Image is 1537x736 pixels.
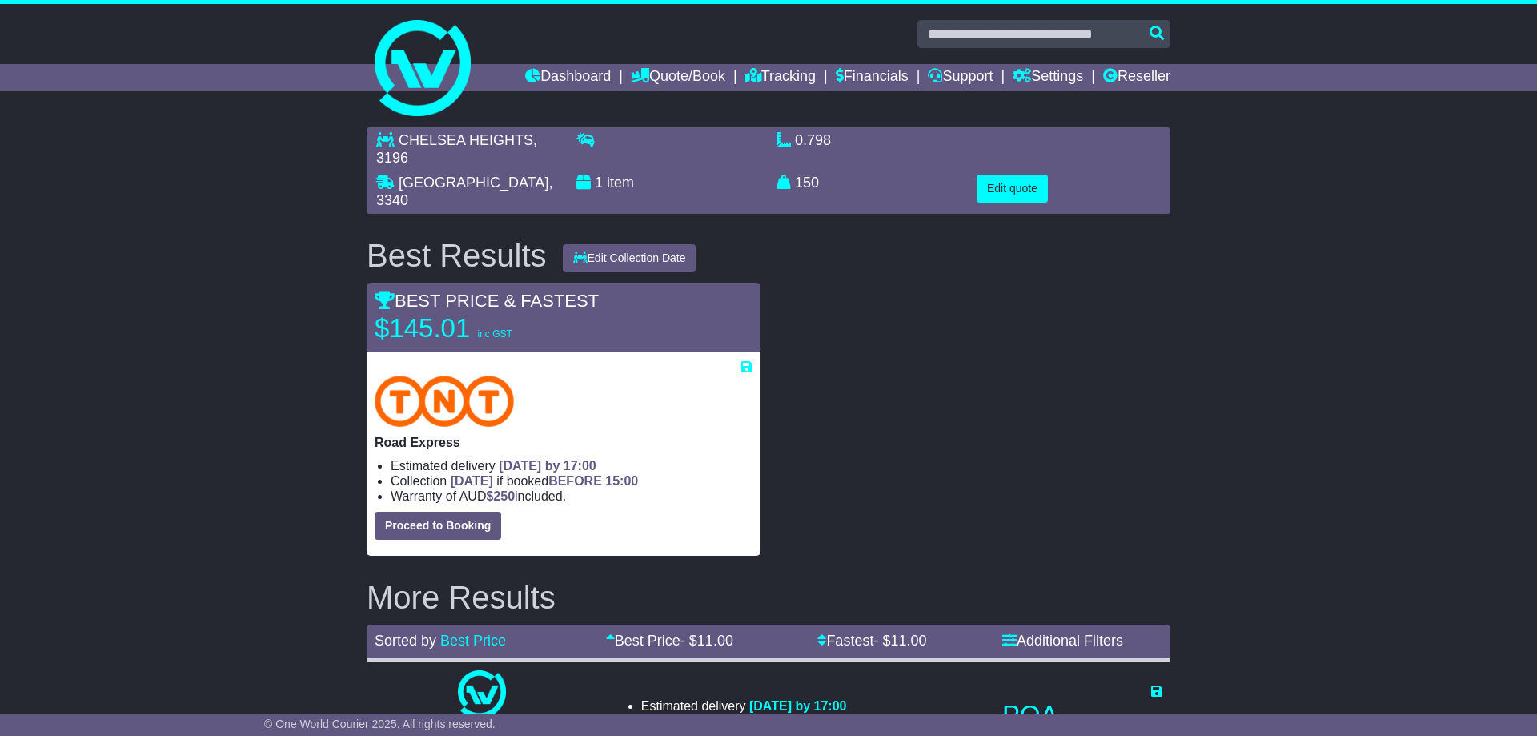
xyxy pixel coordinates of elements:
p: $145.01 [375,312,575,344]
a: Quote/Book [631,64,725,91]
span: 250 [493,489,515,503]
span: 150 [795,175,819,191]
span: 0.798 [795,132,831,148]
li: Warranty of AUD included. [391,489,752,504]
span: if booked [451,474,638,488]
p: Road Express [375,435,752,450]
span: © One World Courier 2025. All rights reserved. [264,718,496,730]
img: One World Courier: Same Day Nationwide(quotes take 0.5-1 hour) [458,670,506,718]
span: item [607,175,634,191]
span: 1 [595,175,603,191]
span: , 3340 [376,175,552,208]
a: Additional Filters [1002,633,1123,649]
button: Edit quote [977,175,1048,203]
li: Collection [391,473,752,489]
div: Best Results [359,238,555,273]
span: - $ [680,633,733,649]
a: Dashboard [525,64,611,91]
span: BEST PRICE & FASTEST [375,291,599,311]
span: [GEOGRAPHIC_DATA] [399,175,548,191]
span: 11.00 [697,633,733,649]
button: Edit Collection Date [563,244,696,272]
span: 15:00 [605,474,638,488]
a: Support [928,64,993,91]
a: Fastest- $11.00 [817,633,926,649]
a: Best Price- $11.00 [606,633,733,649]
h2: More Results [367,580,1170,615]
span: [DATE] [451,474,493,488]
span: 11.00 [890,633,926,649]
span: inc GST [477,328,512,340]
a: Settings [1013,64,1083,91]
span: - $ [873,633,926,649]
span: Sorted by [375,633,436,649]
p: POA [1002,699,1162,731]
span: , 3196 [376,132,537,166]
img: TNT Domestic: Road Express [375,376,514,427]
li: Estimated delivery [641,698,847,714]
span: [DATE] by 17:00 [499,459,596,473]
button: Proceed to Booking [375,512,501,540]
span: CHELSEA HEIGHTS [399,132,533,148]
span: $ [486,489,515,503]
a: Best Price [440,633,506,649]
span: BEFORE [548,474,602,488]
span: [DATE] by 17:00 [749,699,847,713]
a: Reseller [1103,64,1170,91]
li: Estimated delivery [391,458,752,473]
a: Financials [836,64,909,91]
a: Tracking [745,64,816,91]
